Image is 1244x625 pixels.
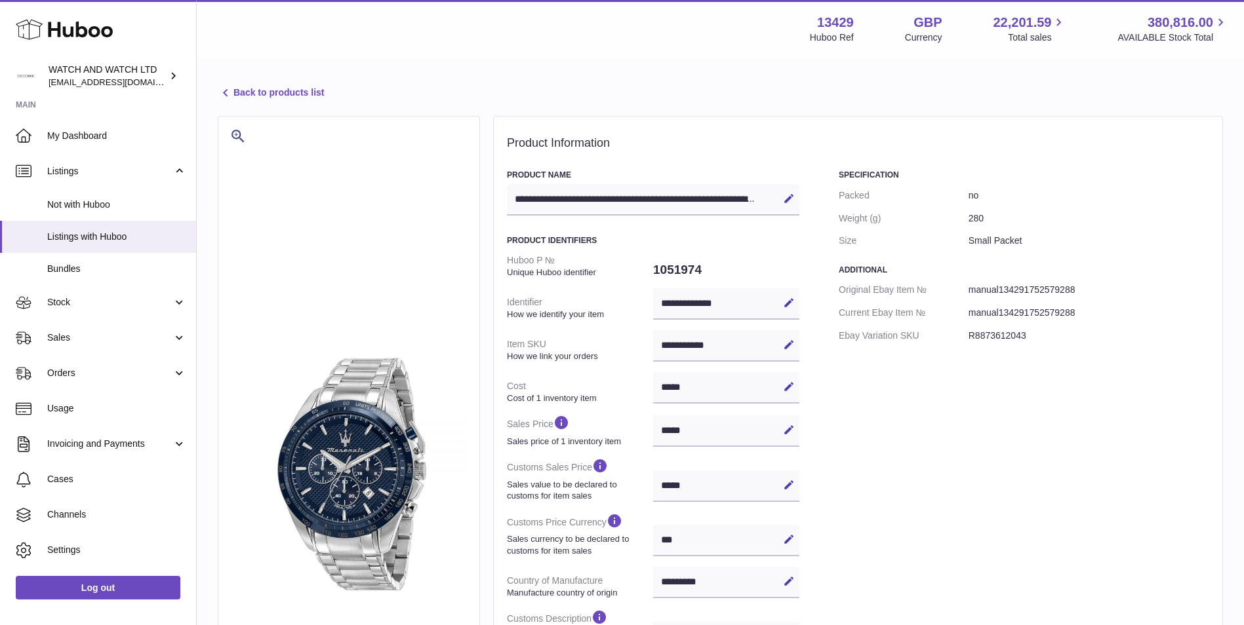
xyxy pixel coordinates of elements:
[1117,31,1228,44] span: AVAILABLE Stock Total
[507,267,650,278] strong: Unique Huboo identifier
[507,452,653,506] dt: Customs Sales Price
[47,199,186,211] span: Not with Huboo
[507,375,653,409] dt: Cost
[507,507,653,561] dt: Customs Price Currency
[49,64,167,88] div: WATCH AND WATCH LTD
[969,278,1209,301] dd: manual134291752579288
[16,66,35,86] img: internalAdmin-13429@internal.huboo.com
[47,402,186,415] span: Usage
[993,14,1066,44] a: 22,201.59 Total sales
[817,14,854,31] strong: 13429
[507,533,650,556] strong: Sales currency to be declared to customs for item sales
[47,130,186,142] span: My Dashboard
[969,301,1209,324] dd: manual134291752579288
[507,436,650,447] strong: Sales price of 1 inventory item
[47,473,186,485] span: Cases
[47,165,172,178] span: Listings
[839,324,969,347] dt: Ebay Variation SKU
[969,324,1209,347] dd: R8873612043
[16,576,180,599] a: Log out
[507,479,650,502] strong: Sales value to be declared to customs for item sales
[810,31,854,44] div: Huboo Ref
[507,409,653,452] dt: Sales Price
[47,438,172,450] span: Invoicing and Payments
[839,301,969,324] dt: Current Ebay Item №
[507,291,653,325] dt: Identifier
[839,170,1209,180] h3: Specification
[507,170,799,180] h3: Product Name
[1117,14,1228,44] a: 380,816.00 AVAILABLE Stock Total
[905,31,942,44] div: Currency
[969,207,1209,230] dd: 280
[49,77,193,87] span: [EMAIL_ADDRESS][DOMAIN_NAME]
[47,263,186,275] span: Bundles
[1008,31,1066,44] span: Total sales
[507,350,650,362] strong: How we link your orders
[47,367,172,379] span: Orders
[47,544,186,556] span: Settings
[507,392,650,404] strong: Cost of 1 inventory item
[1148,14,1213,31] span: 380,816.00
[839,265,1209,275] h3: Additional
[839,184,969,207] dt: Packed
[969,184,1209,207] dd: no
[839,278,969,301] dt: Original Ebay Item №
[507,587,650,599] strong: Manufacture country of origin
[969,229,1209,252] dd: Small Packet
[47,231,186,243] span: Listings with Huboo
[507,235,799,246] h3: Product Identifiers
[507,309,650,320] strong: How we identify your item
[47,508,186,521] span: Channels
[47,331,172,344] span: Sales
[653,256,799,284] dd: 1051974
[993,14,1051,31] span: 22,201.59
[218,85,324,101] a: Back to products list
[507,249,653,283] dt: Huboo P №
[839,207,969,230] dt: Weight (g)
[231,357,466,592] img: 1752579288.png
[913,14,942,31] strong: GBP
[839,229,969,252] dt: Size
[507,333,653,367] dt: Item SKU
[507,136,1209,151] h2: Product Information
[507,569,653,603] dt: Country of Manufacture
[47,296,172,309] span: Stock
